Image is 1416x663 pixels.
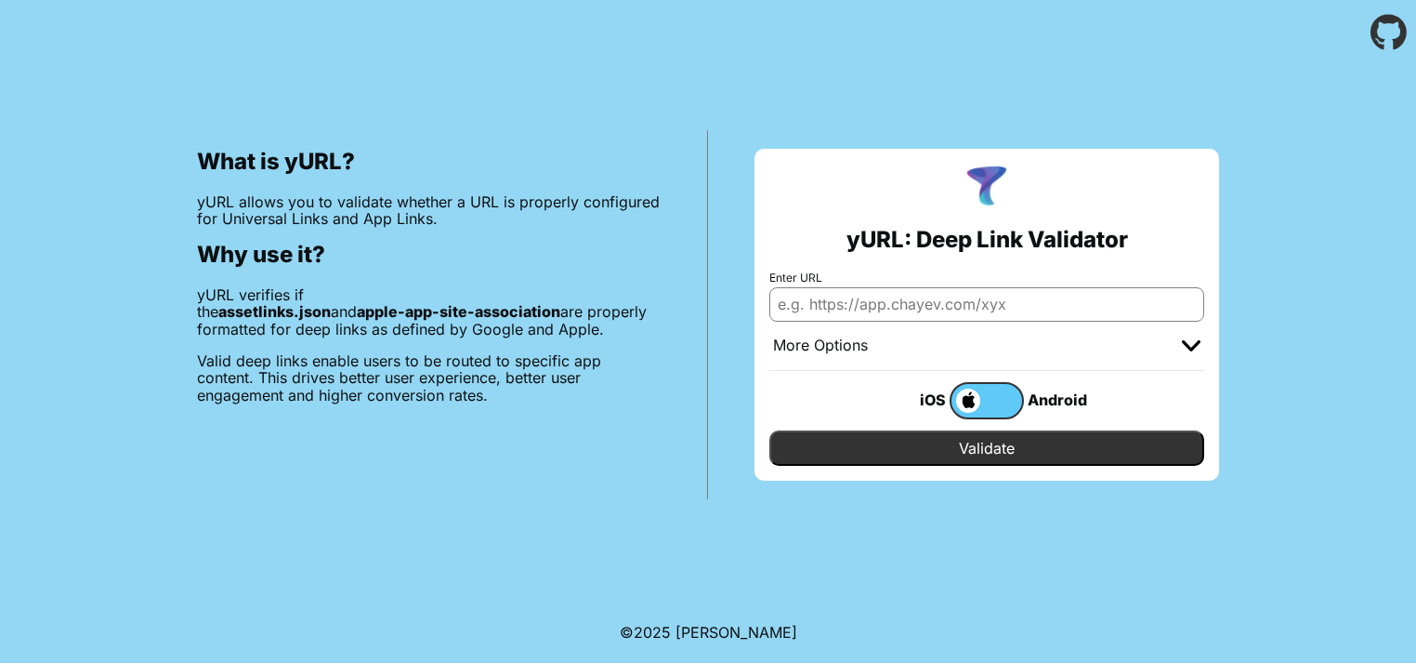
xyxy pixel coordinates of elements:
b: apple-app-site-association [357,302,560,321]
h2: What is yURL? [197,149,661,175]
b: assetlinks.json [218,302,331,321]
div: iOS [875,388,950,412]
p: yURL allows you to validate whether a URL is properly configured for Universal Links and App Links. [197,193,661,228]
footer: © [620,602,797,663]
p: yURL verifies if the and are properly formatted for deep links as defined by Google and Apple. [197,286,661,338]
span: 2025 [634,623,671,642]
input: Validate [769,431,1204,466]
label: Enter URL [769,272,1204,285]
h2: yURL: Deep Link Validator [846,227,1128,253]
h2: Why use it? [197,242,661,268]
div: Android [1024,388,1098,412]
img: chevron [1182,340,1200,351]
img: yURL Logo [963,164,1011,212]
input: e.g. https://app.chayev.com/xyx [769,287,1204,321]
p: Valid deep links enable users to be routed to specific app content. This drives better user exper... [197,352,661,404]
a: Michael Ibragimchayev's Personal Site [675,623,797,642]
div: More Options [773,337,868,355]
